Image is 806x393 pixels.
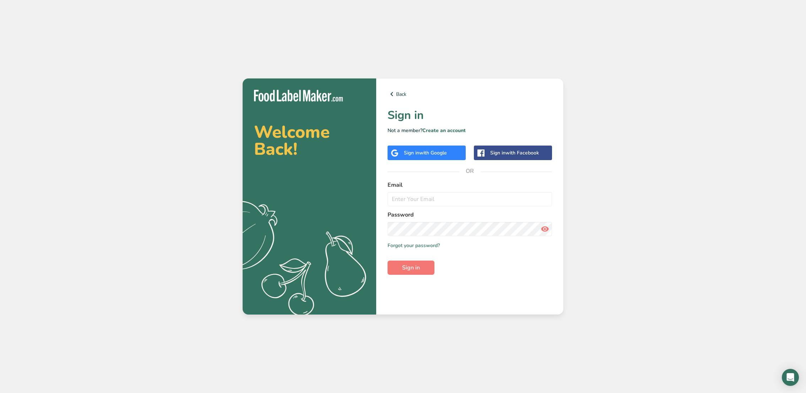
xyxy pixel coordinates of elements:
[404,149,447,157] div: Sign in
[782,369,799,386] div: Open Intercom Messenger
[254,124,365,158] h2: Welcome Back!
[388,211,552,219] label: Password
[388,181,552,189] label: Email
[388,261,434,275] button: Sign in
[402,263,420,272] span: Sign in
[505,149,539,156] span: with Facebook
[422,127,466,134] a: Create an account
[490,149,539,157] div: Sign in
[388,107,552,124] h1: Sign in
[254,90,343,102] img: Food Label Maker
[419,149,447,156] span: with Google
[459,160,481,182] span: OR
[388,127,552,134] p: Not a member?
[388,192,552,206] input: Enter Your Email
[388,90,552,98] a: Back
[388,242,440,249] a: Forgot your password?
